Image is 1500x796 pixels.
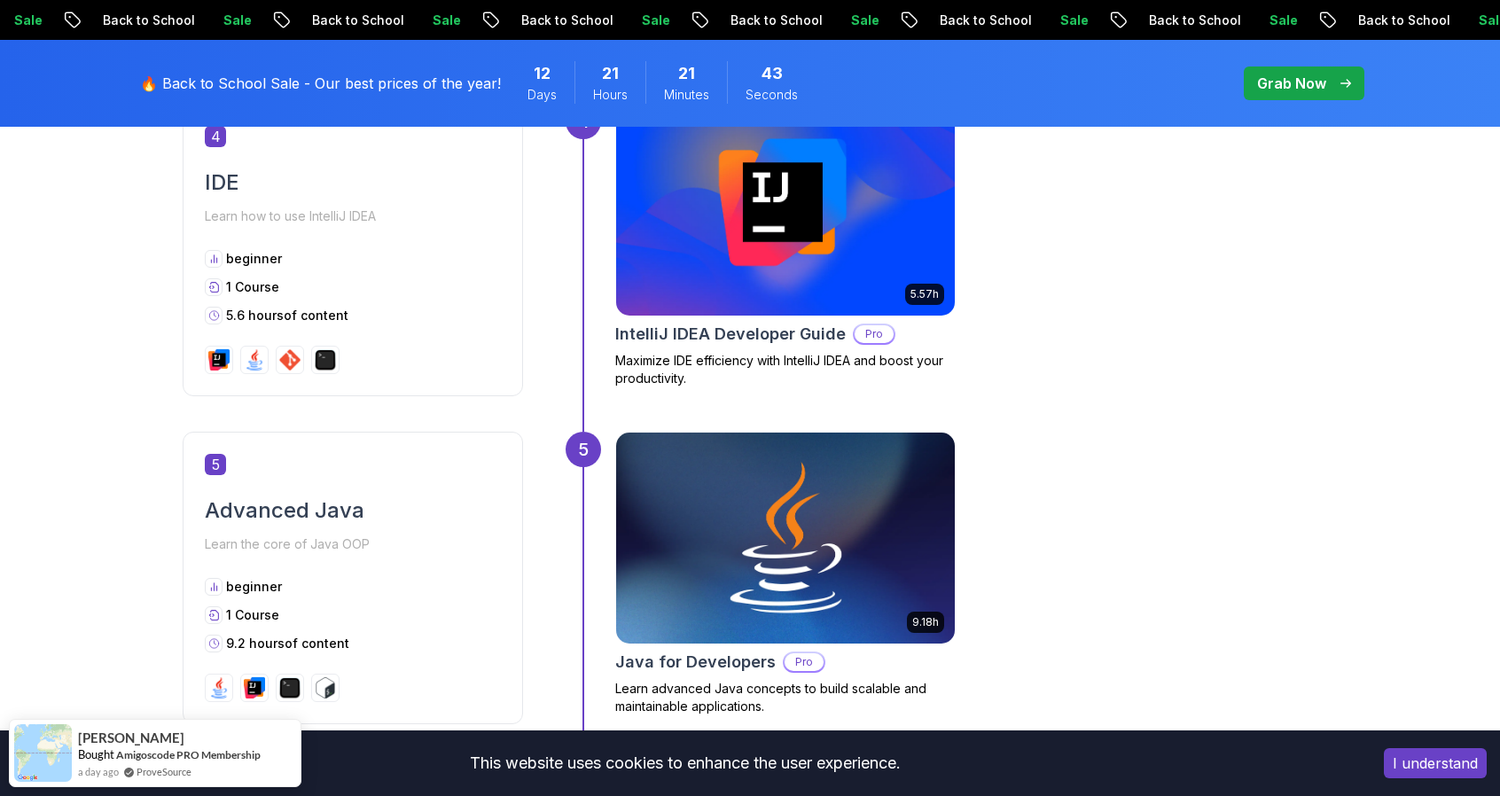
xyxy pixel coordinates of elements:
p: Learn advanced Java concepts to build scalable and maintainable applications. [615,680,956,715]
p: 9.18h [912,615,939,629]
p: Back to School [919,12,1040,29]
span: Minutes [664,86,709,104]
p: Back to School [501,12,621,29]
h2: IntelliJ IDEA Developer Guide [615,322,846,347]
p: Pro [855,325,894,343]
p: Pro [785,653,824,671]
span: Days [527,86,557,104]
p: Back to School [292,12,412,29]
img: git logo [279,349,301,371]
img: Java for Developers card [616,433,955,644]
p: Back to School [710,12,831,29]
span: Seconds [746,86,798,104]
p: beginner [226,250,282,268]
p: Maximize IDE efficiency with IntelliJ IDEA and boost your productivity. [615,352,956,387]
span: 4 [205,126,226,147]
p: 🔥 Back to School Sale - Our best prices of the year! [140,73,501,94]
div: This website uses cookies to enhance the user experience. [13,744,1357,783]
img: java logo [244,349,265,371]
p: Back to School [82,12,203,29]
p: Back to School [1129,12,1249,29]
a: Java for Developers card9.18hJava for DevelopersProLearn advanced Java concepts to build scalable... [615,432,956,715]
p: Grab Now [1257,73,1326,94]
span: Bought [78,747,114,761]
p: Learn the core of Java OOP [205,532,501,557]
h2: Advanced Java [205,496,501,525]
span: 1 Course [226,607,279,622]
p: 5.57h [910,287,939,301]
h2: Java for Developers [615,650,776,675]
a: IntelliJ IDEA Developer Guide card5.57hIntelliJ IDEA Developer GuideProMaximize IDE efficiency wi... [615,104,956,387]
p: 9.2 hours of content [226,635,349,652]
div: 5 [566,432,601,467]
p: Learn how to use IntelliJ IDEA [205,204,501,229]
span: 43 Seconds [762,61,783,86]
p: Sale [203,12,260,29]
h2: IDE [205,168,501,197]
p: Sale [831,12,887,29]
span: 21 Minutes [678,61,695,86]
p: Sale [621,12,678,29]
span: 21 Hours [602,61,619,86]
a: ProveSource [137,764,191,779]
img: intellij logo [208,349,230,371]
p: Sale [1040,12,1097,29]
img: provesource social proof notification image [14,724,72,782]
img: terminal logo [315,349,336,371]
img: terminal logo [279,677,301,698]
span: 1 Course [226,279,279,294]
a: Amigoscode PRO Membership [116,748,261,761]
span: 12 Days [534,61,551,86]
img: java logo [208,677,230,698]
p: beginner [226,578,282,596]
img: intellij logo [244,677,265,698]
span: 5 [205,454,226,475]
p: Sale [1249,12,1306,29]
p: Back to School [1338,12,1458,29]
p: Sale [412,12,469,29]
img: bash logo [315,677,336,698]
span: Hours [593,86,628,104]
img: IntelliJ IDEA Developer Guide card [616,105,955,316]
span: a day ago [78,764,119,779]
p: 5.6 hours of content [226,307,348,324]
span: [PERSON_NAME] [78,730,184,745]
button: Accept cookies [1384,748,1487,778]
